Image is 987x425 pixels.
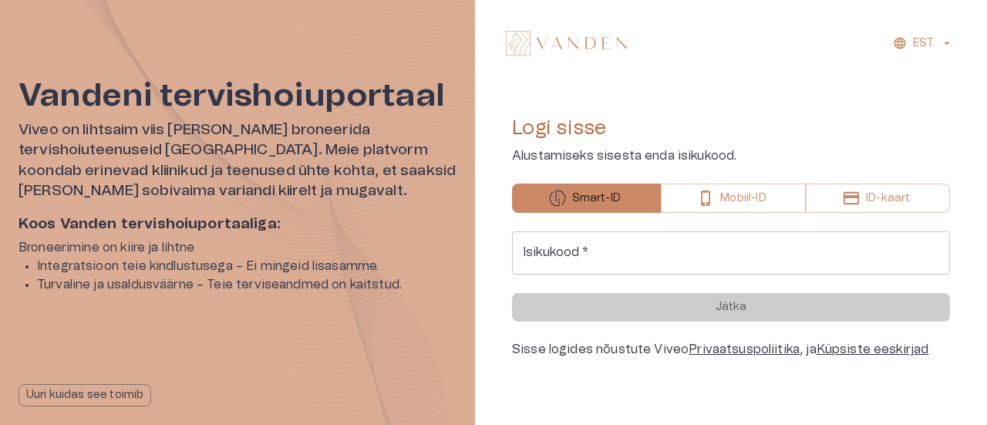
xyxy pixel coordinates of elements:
[512,340,950,359] div: Sisse logides nõustute Viveo , ja
[572,191,621,207] p: Smart-ID
[720,191,766,207] p: Mobiil-ID
[19,384,151,406] button: Uuri kuidas see toimib
[866,191,910,207] p: ID-kaart
[512,147,950,165] p: Alustamiseks sisesta enda isikukood.
[913,35,934,52] p: EST
[506,31,627,56] img: Vanden logo
[891,32,956,55] button: EST
[689,343,800,356] a: Privaatsuspoliitika
[806,184,950,213] button: ID-kaart
[26,387,143,403] p: Uuri kuidas see toimib
[661,184,807,213] button: Mobiil-ID
[512,116,950,140] h4: Logi sisse
[817,343,929,356] a: Küpsiste eeskirjad
[512,184,661,213] button: Smart-ID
